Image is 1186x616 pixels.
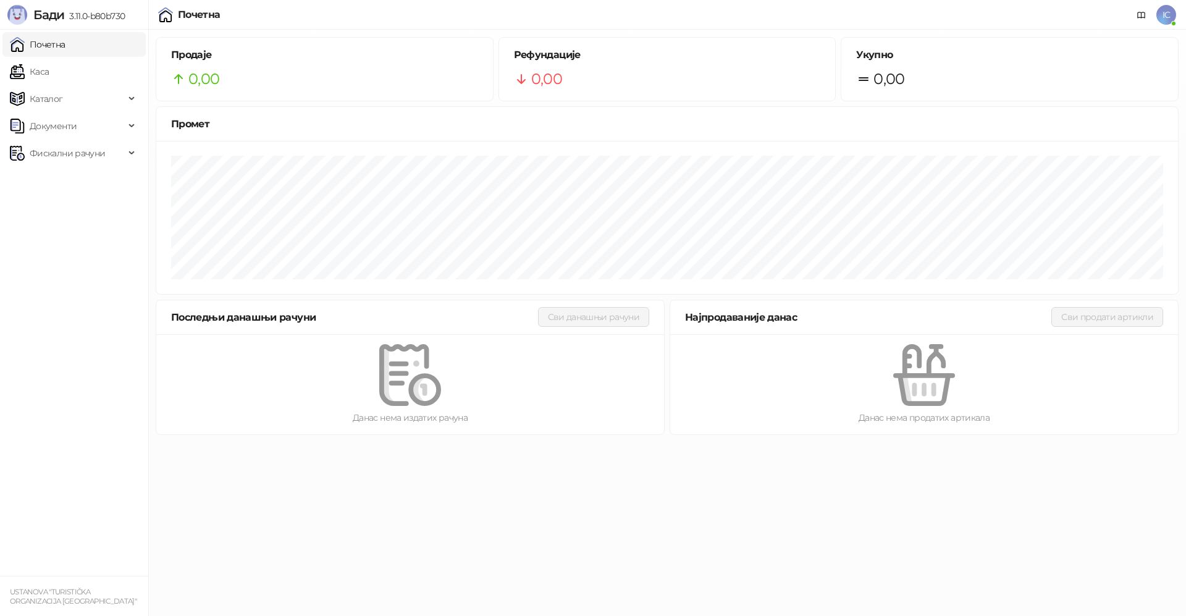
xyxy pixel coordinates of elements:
[856,48,1163,62] h5: Укупно
[176,411,644,424] div: Данас нема издатих рачуна
[178,10,221,20] div: Почетна
[531,67,562,91] span: 0,00
[171,48,478,62] h5: Продаје
[171,310,538,325] div: Последњи данашњи рачуни
[1156,5,1176,25] span: IC
[7,5,27,25] img: Logo
[538,307,649,327] button: Сви данашњи рачуни
[30,141,105,166] span: Фискални рачуни
[171,116,1163,132] div: Промет
[33,7,64,22] span: Бади
[30,86,63,111] span: Каталог
[188,67,219,91] span: 0,00
[10,59,49,84] a: Каса
[1132,5,1151,25] a: Документација
[30,114,77,138] span: Документи
[690,411,1158,424] div: Данас нема продатих артикала
[685,310,1051,325] div: Најпродаваније данас
[873,67,904,91] span: 0,00
[64,11,125,22] span: 3.11.0-b80b730
[1051,307,1163,327] button: Сви продати артикли
[514,48,821,62] h5: Рефундације
[10,32,65,57] a: Почетна
[10,588,137,605] small: USTANOVA "TURISTIČKA ORGANIZACIJA [GEOGRAPHIC_DATA]"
